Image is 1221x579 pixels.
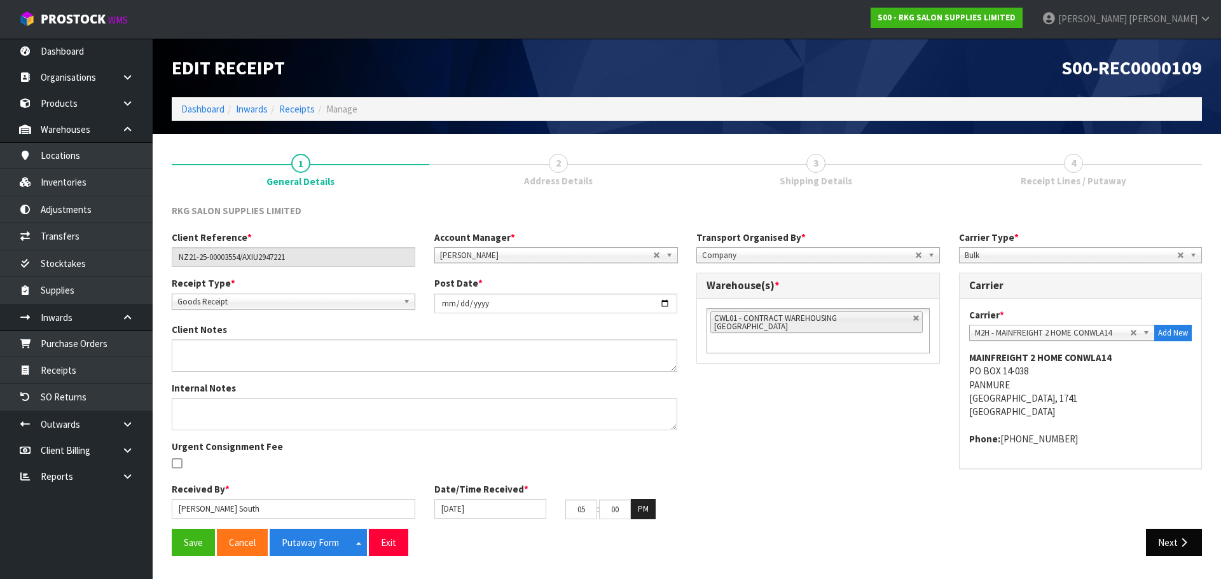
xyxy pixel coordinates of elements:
[549,154,568,173] span: 2
[172,381,236,395] label: Internal Notes
[270,529,351,556] button: Putaway Form
[172,529,215,556] button: Save
[1061,55,1202,79] span: S00-REC0000109
[780,174,852,187] span: Shipping Details
[172,247,415,267] input: Client Reference
[177,294,398,310] span: Goods Receipt
[172,440,283,453] label: Urgent Consignment Fee
[434,276,483,290] label: Post Date
[871,8,1023,28] a: S00 - RKG SALON SUPPLIES LIMITED
[631,499,656,519] button: PM
[181,103,224,115] a: Dashboard
[1154,325,1192,341] button: Add New
[291,154,310,173] span: 1
[108,14,128,26] small: WMS
[1021,174,1126,187] span: Receipt Lines / Putaway
[1146,529,1202,556] button: Next
[41,11,106,27] span: ProStock
[1064,154,1083,173] span: 4
[172,55,285,79] span: Edit Receipt
[1129,13,1197,25] span: [PERSON_NAME]
[714,313,837,332] span: CWL01 - CONTRACT WAREHOUSING [GEOGRAPHIC_DATA]
[524,174,593,187] span: Address Details
[975,325,1131,341] span: M2H - MAINFREIGHT 2 HOME CONWLA14
[597,499,599,519] td: :
[369,529,408,556] button: Exit
[172,231,252,244] label: Client Reference
[599,500,631,519] input: MM
[326,103,357,115] span: Manage
[172,323,227,336] label: Client Notes
[266,175,335,188] span: General Details
[172,194,1202,566] span: General Details
[434,482,528,496] label: Date/Time Received
[702,248,915,263] span: Company
[959,231,1019,244] label: Carrier Type
[434,231,515,244] label: Account Manager
[236,103,268,115] a: Inwards
[806,154,825,173] span: 3
[696,231,806,244] label: Transport Organised By
[434,499,546,519] input: Date/Time received
[172,276,235,290] label: Receipt Type
[707,280,930,292] h3: Warehouse(s)
[172,205,301,217] span: RKG SALON SUPPLIES LIMITED
[969,433,1000,445] strong: phone
[440,248,653,263] span: [PERSON_NAME]
[565,500,597,519] input: HH
[969,432,1192,446] address: [PHONE_NUMBER]
[172,482,230,496] label: Received By
[969,351,1192,419] address: PO BOX 14-038 PANMURE [GEOGRAPHIC_DATA], 1741 [GEOGRAPHIC_DATA]
[969,280,1192,292] h3: Carrier
[19,11,35,27] img: cube-alt.png
[969,351,1112,364] strong: MAINFREIGHT 2 HOME CONWLA14
[1058,13,1127,25] span: [PERSON_NAME]
[878,12,1016,23] strong: S00 - RKG SALON SUPPLIES LIMITED
[217,529,268,556] button: Cancel
[969,308,1004,322] label: Carrier
[965,248,1178,263] span: Bulk
[279,103,315,115] a: Receipts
